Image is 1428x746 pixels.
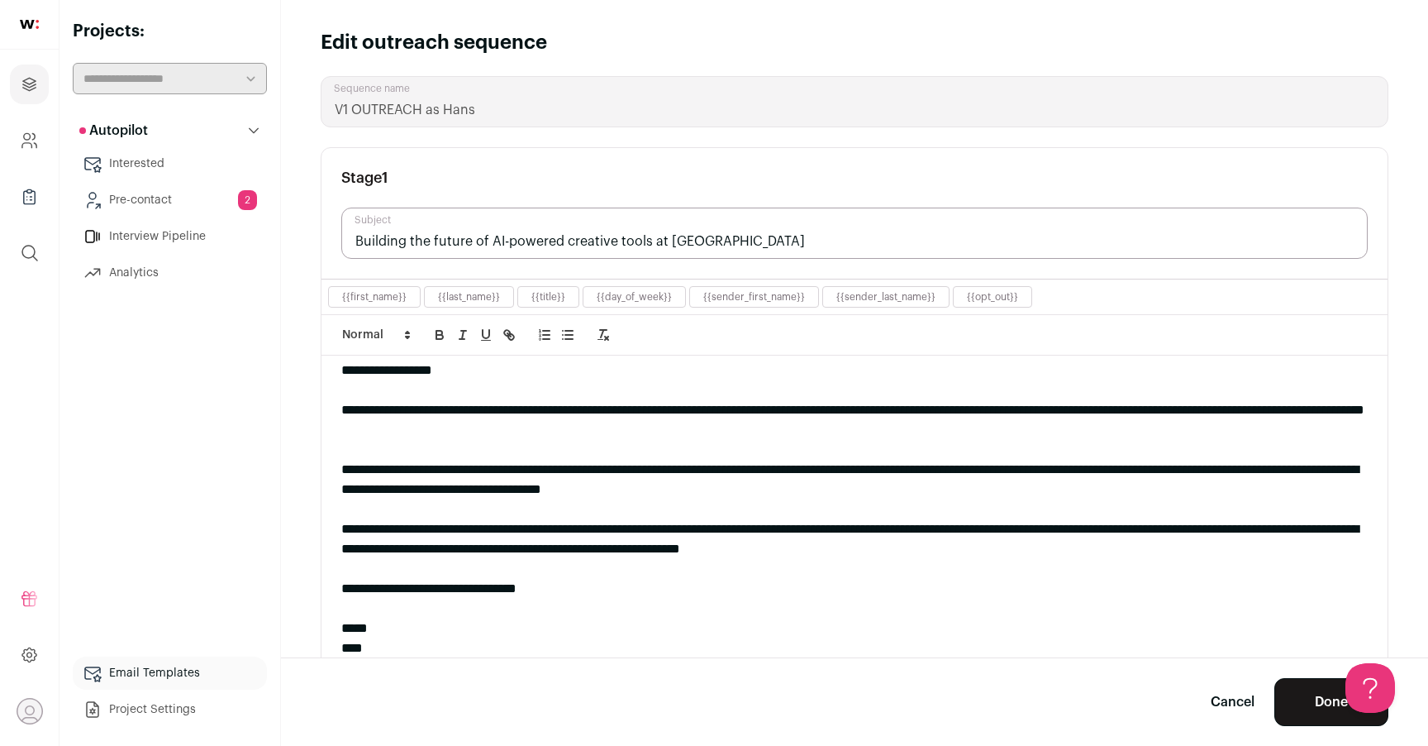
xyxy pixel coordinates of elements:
[967,290,1018,304] button: {{opt_out}}
[73,147,267,180] a: Interested
[836,290,935,304] button: {{sender_last_name}}
[1211,692,1254,712] a: Cancel
[73,256,267,289] a: Analytics
[73,220,267,253] a: Interview Pipeline
[73,114,267,147] button: Autopilot
[597,290,672,304] button: {{day_of_week}}
[1274,678,1388,726] button: Done
[321,30,547,56] h1: Edit outreach sequence
[10,121,49,160] a: Company and ATS Settings
[73,184,267,217] a: Pre-contact2
[79,121,148,141] p: Autopilot
[73,693,267,726] a: Project Settings
[438,290,500,304] button: {{last_name}}
[342,290,407,304] button: {{first_name}}
[341,168,388,188] h3: Stage
[1345,663,1395,713] iframe: Help Scout Beacon - Open
[341,208,1368,259] input: Subject
[20,20,39,29] img: wellfound-shorthand-0d5821cbd27db2630d0214b213865d53afaa358527fdda9d0ea32b1df1b89c2c.svg
[73,20,267,43] h2: Projects:
[382,170,388,185] span: 1
[703,290,805,304] button: {{sender_first_name}}
[531,290,565,304] button: {{title}}
[321,76,1388,127] input: Sequence name
[10,65,49,104] a: Projects
[17,698,43,724] button: Open dropdown
[238,190,257,210] span: 2
[10,177,49,217] a: Company Lists
[73,657,267,690] a: Email Templates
